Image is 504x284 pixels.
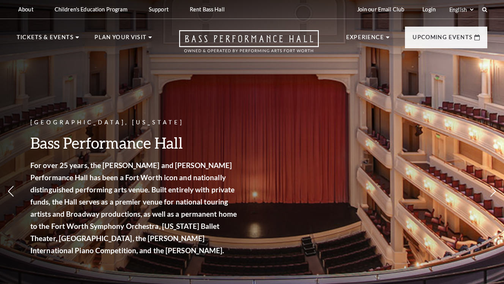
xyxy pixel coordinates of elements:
select: Select: [448,6,475,13]
p: Tickets & Events [17,33,74,46]
p: Rent Bass Hall [190,6,225,13]
p: Experience [346,33,384,46]
p: Plan Your Visit [94,33,146,46]
strong: For over 25 years, the [PERSON_NAME] and [PERSON_NAME] Performance Hall has been a Fort Worth ico... [30,161,237,255]
p: [GEOGRAPHIC_DATA], [US_STATE] [30,118,239,127]
p: Upcoming Events [413,33,472,46]
h3: Bass Performance Hall [30,133,239,152]
p: Support [149,6,169,13]
p: Children's Education Program [55,6,128,13]
p: About [18,6,33,13]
